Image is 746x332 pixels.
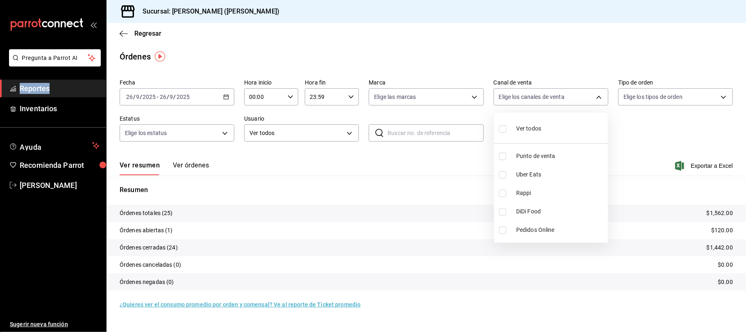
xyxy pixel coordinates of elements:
span: Punto de venta [516,152,605,160]
span: Pedidos Online [516,226,605,234]
span: Uber Eats [516,170,605,179]
span: Ver todos [516,124,541,133]
img: Tooltip marker [155,51,165,62]
span: Rappi [516,189,605,197]
span: DiDi Food [516,207,605,216]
